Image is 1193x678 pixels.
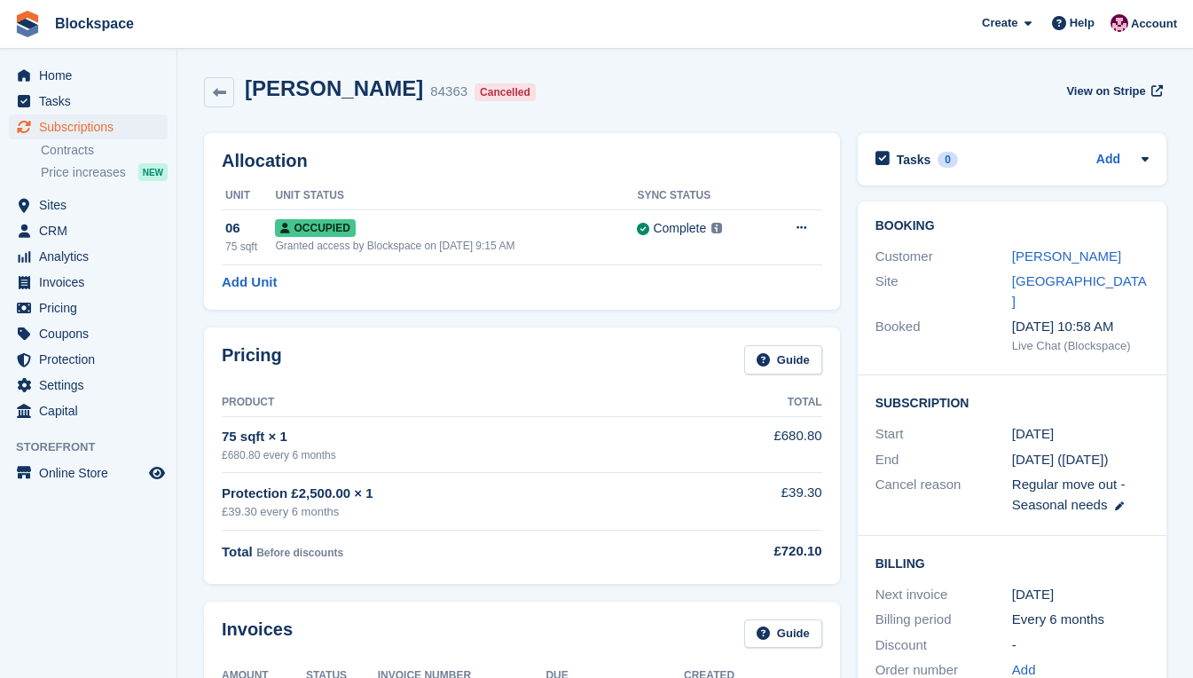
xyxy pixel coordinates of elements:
[875,219,1149,233] h2: Booking
[430,82,467,102] div: 84363
[1012,317,1149,337] div: [DATE] 10:58 AM
[875,475,1012,515] div: Cancel reason
[1012,452,1109,467] span: [DATE] ([DATE])
[222,151,822,171] h2: Allocation
[875,585,1012,605] div: Next invoice
[875,450,1012,470] div: End
[1012,424,1054,445] time: 2025-05-14 00:00:00 UTC
[637,182,765,210] th: Sync Status
[225,218,275,239] div: 06
[222,503,677,521] div: £39.30 every 6 months
[1012,635,1149,656] div: -
[875,610,1012,630] div: Billing period
[677,541,821,562] div: £720.10
[146,462,168,484] a: Preview store
[875,393,1149,411] h2: Subscription
[222,427,677,447] div: 75 sqft × 1
[9,347,168,372] a: menu
[39,193,145,217] span: Sites
[9,270,168,295] a: menu
[48,9,141,38] a: Blockspace
[475,83,536,101] div: Cancelled
[711,223,722,233] img: icon-info-grey-7440780725fd019a000dd9b08b2336e03edf1995a4989e88bcd33f0948082b44.svg
[897,152,931,168] h2: Tasks
[138,163,168,181] div: NEW
[39,114,145,139] span: Subscriptions
[256,547,343,559] span: Before discounts
[39,270,145,295] span: Invoices
[39,398,145,423] span: Capital
[222,619,293,649] h2: Invoices
[16,438,177,456] span: Storefront
[39,63,145,88] span: Home
[245,76,423,100] h2: [PERSON_NAME]
[222,484,677,504] div: Protection £2,500.00 × 1
[1066,83,1145,100] span: View on Stripe
[653,219,706,238] div: Complete
[39,244,145,269] span: Analytics
[1012,477,1126,512] span: Regular move out - Seasonal needs
[9,321,168,346] a: menu
[875,424,1012,445] div: Start
[9,373,168,398] a: menu
[1012,610,1149,630] div: Every 6 months
[39,347,145,372] span: Protection
[222,182,275,210] th: Unit
[875,635,1012,656] div: Discount
[9,63,168,88] a: menu
[1059,76,1166,106] a: View on Stripe
[1111,14,1128,32] img: Blockspace
[1096,150,1120,170] a: Add
[9,89,168,114] a: menu
[39,89,145,114] span: Tasks
[9,218,168,243] a: menu
[14,11,41,37] img: stora-icon-8386f47178a22dfd0bd8f6a31ec36ba5ce8667c1dd55bd0f319d3a0aa187defe.svg
[9,114,168,139] a: menu
[275,219,355,237] span: Occupied
[9,244,168,269] a: menu
[9,193,168,217] a: menu
[41,164,126,181] span: Price increases
[225,239,275,255] div: 75 sqft
[1012,273,1147,309] a: [GEOGRAPHIC_DATA]
[744,345,822,374] a: Guide
[1131,15,1177,33] span: Account
[9,296,168,320] a: menu
[875,317,1012,354] div: Booked
[39,461,145,485] span: Online Store
[744,619,822,649] a: Guide
[222,272,277,293] a: Add Unit
[222,345,282,374] h2: Pricing
[275,238,637,254] div: Granted access by Blockspace on [DATE] 9:15 AM
[41,142,168,159] a: Contracts
[1012,248,1121,264] a: [PERSON_NAME]
[222,389,677,417] th: Product
[875,554,1149,572] h2: Billing
[875,247,1012,267] div: Customer
[222,447,677,463] div: £680.80 every 6 months
[275,182,637,210] th: Unit Status
[9,398,168,423] a: menu
[677,389,821,417] th: Total
[39,321,145,346] span: Coupons
[677,473,821,531] td: £39.30
[9,461,168,485] a: menu
[1012,585,1149,605] div: [DATE]
[39,296,145,320] span: Pricing
[222,544,253,559] span: Total
[677,416,821,472] td: £680.80
[875,272,1012,311] div: Site
[982,14,1017,32] span: Create
[39,218,145,243] span: CRM
[938,152,958,168] div: 0
[39,373,145,398] span: Settings
[1012,337,1149,355] div: Live Chat (Blockspace)
[1070,14,1095,32] span: Help
[41,162,168,182] a: Price increases NEW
